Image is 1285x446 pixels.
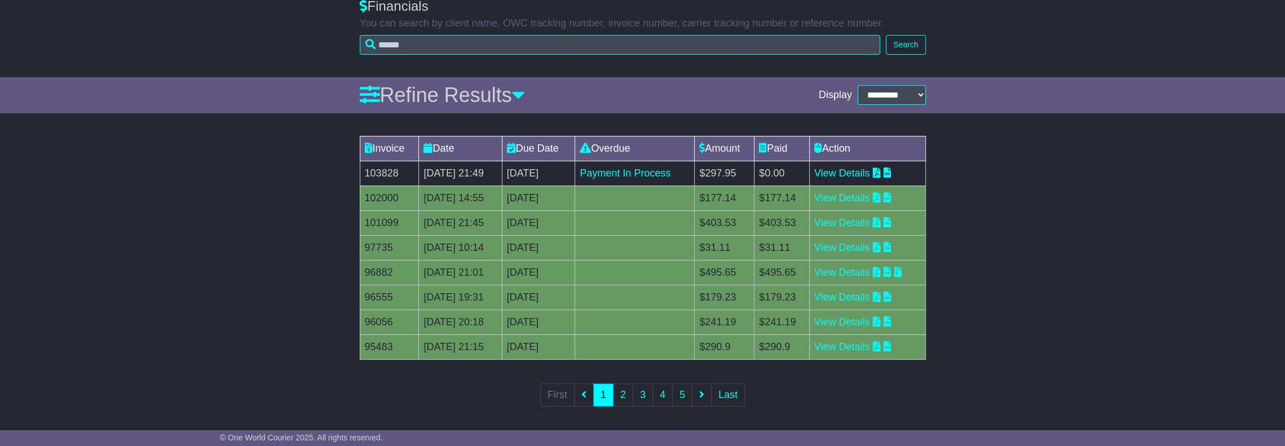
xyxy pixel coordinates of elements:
td: Paid [754,136,810,161]
td: $179.23 [695,285,754,310]
td: 101099 [360,210,419,235]
a: View Details [814,341,870,352]
td: [DATE] [502,186,575,210]
span: © One World Courier 2025. All rights reserved. [220,433,383,442]
a: View Details [814,192,870,204]
button: Search [886,35,925,55]
a: 3 [633,383,653,407]
a: View Details [814,267,870,278]
td: [DATE] 10:14 [419,235,502,260]
td: [DATE] [502,161,575,186]
td: [DATE] 21:45 [419,210,502,235]
td: $31.11 [754,235,810,260]
td: [DATE] 21:01 [419,260,502,285]
td: $179.23 [754,285,810,310]
td: 96056 [360,310,419,334]
td: $177.14 [754,186,810,210]
td: [DATE] [502,235,575,260]
td: $241.19 [695,310,754,334]
td: 95483 [360,334,419,359]
td: Action [809,136,925,161]
a: 1 [593,383,613,407]
td: 96882 [360,260,419,285]
a: Last [711,383,745,407]
td: $31.11 [695,235,754,260]
td: Overdue [575,136,695,161]
a: Refine Results [360,83,525,107]
td: Amount [695,136,754,161]
a: View Details [814,217,870,228]
td: $495.65 [754,260,810,285]
td: [DATE] [502,210,575,235]
td: Date [419,136,502,161]
p: You can search by client name, OWC tracking number, invoice number, carrier tracking number or re... [360,17,926,30]
td: $0.00 [754,161,810,186]
td: [DATE] 21:15 [419,334,502,359]
td: [DATE] [502,310,575,334]
td: $290.9 [754,334,810,359]
td: [DATE] [502,334,575,359]
a: View Details [814,316,870,328]
td: [DATE] [502,285,575,310]
span: Display [819,89,852,101]
a: View Details [814,292,870,303]
a: 5 [672,383,692,407]
td: $495.65 [695,260,754,285]
td: Due Date [502,136,575,161]
td: $403.53 [754,210,810,235]
td: [DATE] 14:55 [419,186,502,210]
td: [DATE] 21:49 [419,161,502,186]
td: $241.19 [754,310,810,334]
td: [DATE] [502,260,575,285]
td: 97735 [360,235,419,260]
div: Payment In Process [580,166,690,181]
a: View Details [814,167,870,179]
td: Invoice [360,136,419,161]
td: $403.53 [695,210,754,235]
td: [DATE] 19:31 [419,285,502,310]
td: 96555 [360,285,419,310]
td: $297.95 [695,161,754,186]
td: 103828 [360,161,419,186]
a: View Details [814,242,870,253]
td: $177.14 [695,186,754,210]
td: [DATE] 20:18 [419,310,502,334]
td: 102000 [360,186,419,210]
a: 4 [652,383,673,407]
a: 2 [613,383,633,407]
td: $290.9 [695,334,754,359]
